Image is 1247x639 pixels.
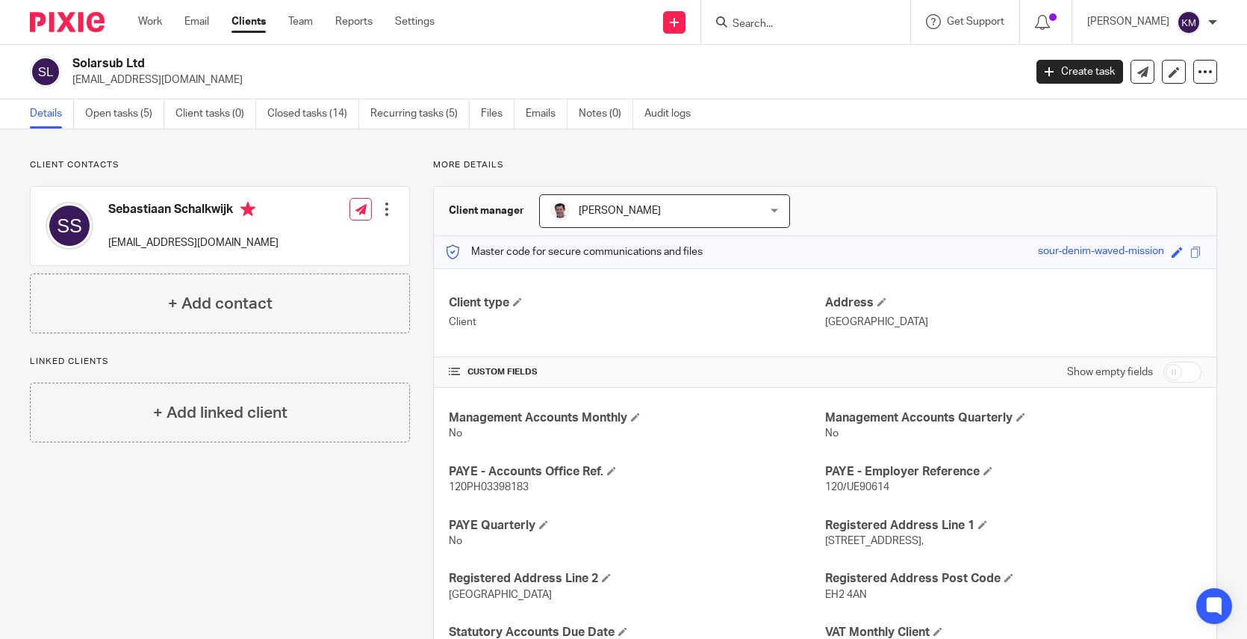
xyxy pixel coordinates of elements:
[395,14,435,29] a: Settings
[85,99,164,129] a: Open tasks (5)
[825,428,839,439] span: No
[947,16,1004,27] span: Get Support
[1036,60,1123,84] a: Create task
[30,159,410,171] p: Client contacts
[30,99,74,129] a: Details
[825,410,1201,426] h4: Management Accounts Quarterly
[1087,14,1169,29] p: [PERSON_NAME]
[1038,244,1164,261] div: sour-denim-waved-mission
[449,315,825,330] p: Client
[579,99,633,129] a: Notes (0)
[288,14,313,29] a: Team
[240,202,255,217] i: Primary
[30,12,105,32] img: Pixie
[825,518,1201,534] h4: Registered Address Line 1
[445,244,703,259] p: Master code for secure communications and files
[825,295,1201,311] h4: Address
[579,206,661,216] span: [PERSON_NAME]
[526,99,567,129] a: Emails
[449,428,462,439] span: No
[825,315,1201,330] p: [GEOGRAPHIC_DATA]
[30,56,61,87] img: svg%3E
[449,571,825,587] h4: Registered Address Line 2
[1177,10,1201,34] img: svg%3E
[46,202,93,250] img: svg%3E
[825,571,1201,587] h4: Registered Address Post Code
[481,99,514,129] a: Files
[30,356,410,368] p: Linked clients
[449,518,825,534] h4: PAYE Quarterly
[433,159,1217,171] p: More details
[644,99,702,129] a: Audit logs
[449,536,462,546] span: No
[72,56,826,72] h2: Solarsub Ltd
[449,464,825,480] h4: PAYE - Accounts Office Ref.
[370,99,470,129] a: Recurring tasks (5)
[153,401,287,425] h4: + Add linked client
[449,410,825,426] h4: Management Accounts Monthly
[138,14,162,29] a: Work
[449,203,524,218] h3: Client manager
[335,14,373,29] a: Reports
[231,14,266,29] a: Clients
[825,482,889,493] span: 120/UE90614
[168,292,273,315] h4: + Add contact
[731,18,865,31] input: Search
[449,482,529,493] span: 120PH03398183
[72,72,1014,87] p: [EMAIL_ADDRESS][DOMAIN_NAME]
[449,366,825,378] h4: CUSTOM FIELDS
[551,202,569,220] img: Facebook%20Profile%20picture%20(2).jpg
[184,14,209,29] a: Email
[825,536,924,546] span: [STREET_ADDRESS],
[825,590,867,600] span: EH2 4AN
[175,99,256,129] a: Client tasks (0)
[267,99,359,129] a: Closed tasks (14)
[108,202,279,220] h4: Sebastiaan Schalkwijk
[1067,365,1153,380] label: Show empty fields
[449,295,825,311] h4: Client type
[449,590,552,600] span: [GEOGRAPHIC_DATA]
[825,464,1201,480] h4: PAYE - Employer Reference
[108,235,279,250] p: [EMAIL_ADDRESS][DOMAIN_NAME]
